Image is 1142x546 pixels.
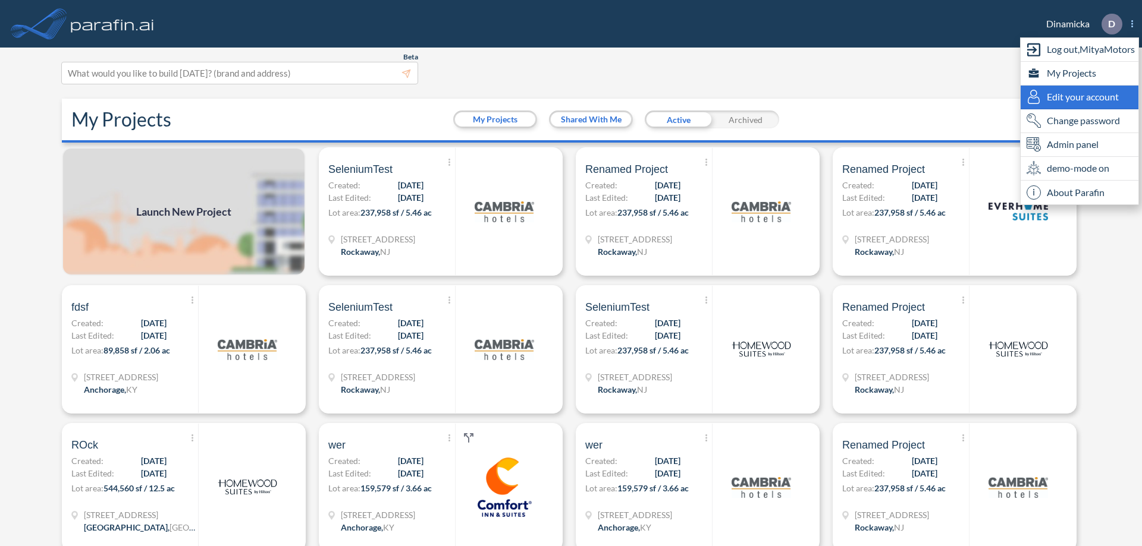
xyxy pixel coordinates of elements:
span: 237,958 sf / 5.46 ac [874,345,946,355]
span: Change password [1047,113,1120,128]
span: Lot area: [842,207,874,217]
span: 321 Mt Hope Ave [855,233,929,245]
span: [GEOGRAPHIC_DATA] , [84,522,170,532]
div: Admin panel [1021,133,1138,157]
span: Created: [71,317,103,329]
span: [DATE] [912,317,937,329]
div: Anchorage, KY [598,521,651,534]
h2: My Projects [71,108,171,131]
span: [DATE] [655,467,680,479]
img: logo [475,182,534,241]
span: [DATE] [398,329,423,342]
span: Renamed Project [842,162,925,176]
span: Last Edited: [71,467,114,479]
span: NJ [637,247,647,257]
a: Renamed ProjectCreated:[DATE]Last Edited:[DATE]Lot area:237,958 sf / 5.46 ac[STREET_ADDRESS]Rocka... [828,147,1085,276]
div: Rockaway, NJ [855,245,904,258]
span: ROck [71,438,98,452]
span: Anchorage , [341,522,383,532]
div: My Projects [1021,62,1138,86]
span: 89,858 sf / 2.06 ac [103,345,170,355]
span: Rockaway , [598,247,637,257]
span: KY [640,522,651,532]
div: Rockaway, NJ [341,245,390,258]
span: Rockaway , [341,247,380,257]
span: Created: [328,317,360,329]
span: [DATE] [398,191,423,204]
span: KY [126,384,137,394]
img: logo [732,457,791,517]
span: 321 Mt Hope Ave [341,233,415,245]
span: Last Edited: [585,329,628,342]
span: Created: [71,455,103,467]
span: Lot area: [328,345,360,355]
img: logo [989,182,1048,241]
span: KY [383,522,394,532]
span: Created: [585,317,617,329]
span: [DATE] [398,179,423,191]
span: 237,958 sf / 5.46 ac [874,207,946,217]
span: [DATE] [398,317,423,329]
div: Log out [1021,38,1138,62]
span: wer [328,438,346,452]
span: [DATE] [655,179,680,191]
div: Rockaway, NJ [341,383,390,396]
span: NJ [894,247,904,257]
span: 237,958 sf / 5.46 ac [360,207,432,217]
span: 159,579 sf / 3.66 ac [617,483,689,493]
div: About Parafin [1021,181,1138,204]
span: SeleniumTest [328,300,393,314]
span: Lot area: [71,345,103,355]
span: 13835 Beaumont Hwy [84,509,197,521]
span: Lot area: [842,483,874,493]
span: 237,958 sf / 5.46 ac [617,207,689,217]
a: Renamed ProjectCreated:[DATE]Last Edited:[DATE]Lot area:237,958 sf / 5.46 ac[STREET_ADDRESS]Rocka... [571,147,828,276]
p: D [1108,18,1115,29]
img: logo [732,182,791,241]
span: [DATE] [141,455,167,467]
span: Created: [842,317,874,329]
span: About Parafin [1047,185,1105,200]
span: [DATE] [655,455,680,467]
span: wer [585,438,603,452]
button: Shared With Me [551,112,631,127]
a: SeleniumTestCreated:[DATE]Last Edited:[DATE]Lot area:237,958 sf / 5.46 ac[STREET_ADDRESS]Rockaway... [314,285,571,414]
span: i [1027,185,1041,200]
img: logo [475,320,534,379]
img: logo [218,320,277,379]
span: [DATE] [398,467,423,479]
div: Archived [712,111,779,128]
span: Lot area: [71,483,103,493]
span: [DATE] [912,179,937,191]
span: Created: [328,179,360,191]
a: SeleniumTestCreated:[DATE]Last Edited:[DATE]Lot area:237,958 sf / 5.46 ac[STREET_ADDRESS]Rockaway... [314,147,571,276]
span: Last Edited: [71,329,114,342]
span: [DATE] [398,455,423,467]
span: Lot area: [585,345,617,355]
span: [DATE] [141,467,167,479]
span: Last Edited: [842,329,885,342]
span: My Projects [1047,66,1096,80]
span: 1899 Evergreen Rd [84,371,158,383]
span: Last Edited: [842,467,885,479]
span: SeleniumTest [328,162,393,176]
span: Last Edited: [328,191,371,204]
span: Rockaway , [855,384,894,394]
span: 237,958 sf / 5.46 ac [874,483,946,493]
img: logo [68,12,156,36]
span: [DATE] [912,467,937,479]
span: Anchorage , [84,384,126,394]
span: NJ [380,247,390,257]
div: Dinamicka [1028,14,1133,34]
span: 321 Mt Hope Ave [855,509,929,521]
span: [DATE] [912,329,937,342]
div: Edit user [1021,86,1138,109]
span: Lot area: [585,483,617,493]
button: My Projects [455,112,535,127]
div: Rockaway, NJ [855,383,904,396]
span: 237,958 sf / 5.46 ac [360,345,432,355]
a: Renamed ProjectCreated:[DATE]Last Edited:[DATE]Lot area:237,958 sf / 5.46 ac[STREET_ADDRESS]Rocka... [828,285,1085,414]
span: Created: [585,455,617,467]
span: Created: [585,179,617,191]
a: Launch New Project [62,147,306,276]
